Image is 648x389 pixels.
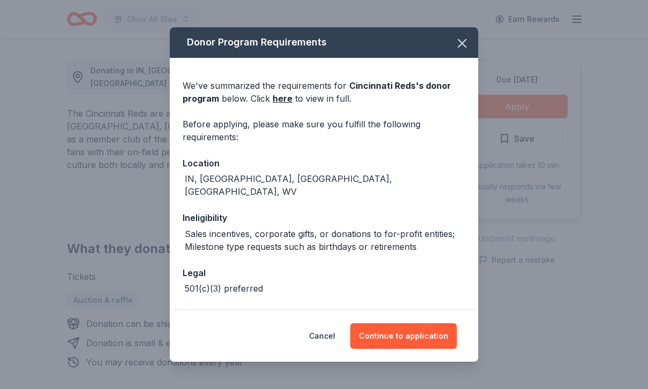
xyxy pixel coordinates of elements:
[183,118,465,143] div: Before applying, please make sure you fulfill the following requirements:
[183,211,465,225] div: Ineligibility
[273,92,292,105] a: here
[183,266,465,280] div: Legal
[183,308,465,322] div: Deadline
[309,323,335,349] button: Cancel
[183,156,465,170] div: Location
[185,227,465,253] div: Sales incentives, corporate gifts, or donations to for-profit entities; Milestone type requests s...
[185,282,263,295] div: 501(c)(3) preferred
[350,323,457,349] button: Continue to application
[183,79,465,105] div: We've summarized the requirements for below. Click to view in full.
[170,27,478,58] div: Donor Program Requirements
[185,172,465,198] div: IN, [GEOGRAPHIC_DATA], [GEOGRAPHIC_DATA], [GEOGRAPHIC_DATA], WV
